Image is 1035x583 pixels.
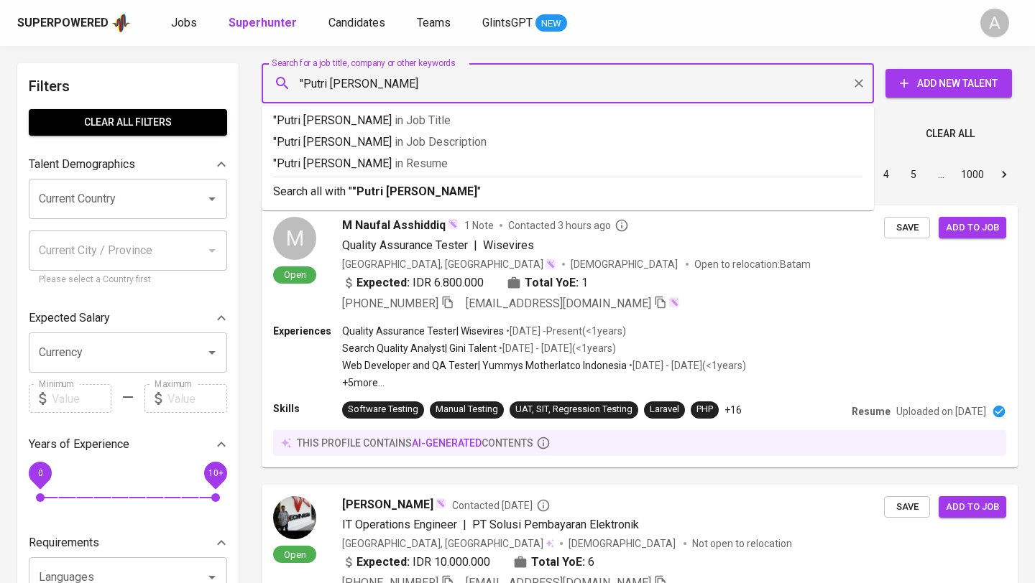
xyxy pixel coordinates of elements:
[29,430,227,459] div: Years of Experience
[896,404,986,419] p: Uploaded on [DATE]
[395,157,448,170] span: in Resume
[17,12,131,34] a: Superpoweredapp logo
[474,237,477,254] span: |
[452,498,551,513] span: Contacted [DATE]
[885,69,1012,98] button: Add New Talent
[273,134,862,151] p: "Putri [PERSON_NAME]
[483,238,534,252] span: Wisevires
[668,297,680,308] img: magic_wand.svg
[342,324,504,338] p: Quality Assurance Tester | Wisevires
[957,163,988,186] button: Go to page 1000
[395,135,487,149] span: in Job Description
[29,75,227,98] h6: Filters
[356,554,410,571] b: Expected:
[348,403,418,416] div: Software Testing
[352,185,477,198] b: "Putri [PERSON_NAME]
[167,384,227,413] input: Value
[875,163,898,186] button: Go to page 4
[482,16,533,29] span: GlintsGPT
[17,15,109,32] div: Superpowered
[273,401,342,416] p: Skills
[615,218,629,233] svg: By Batam recruiter
[29,309,110,327] p: Expected Salary
[342,376,746,390] p: +5 more ...
[342,217,446,234] span: M Naufal Asshiddiq
[482,14,567,32] a: GlintsGPT NEW
[724,403,742,417] p: +16
[939,217,1006,239] button: Add to job
[694,257,811,271] p: Open to relocation : Batam
[946,499,999,516] span: Add to job
[40,113,216,131] span: Clear All filters
[342,358,627,373] p: Web Developer and QA Tester | Yummys Motherlatco Indonesia
[447,218,459,230] img: magic_wand.svg
[273,155,862,172] p: "Putri [PERSON_NAME]
[897,75,1000,93] span: Add New Talent
[531,554,585,571] b: Total YoE:
[29,436,129,453] p: Years of Experience
[466,297,651,310] span: [EMAIL_ADDRESS][DOMAIN_NAME]
[508,218,629,233] span: Contacted 3 hours ago
[356,274,410,291] b: Expected:
[52,384,111,413] input: Value
[650,403,679,416] div: Laravel
[581,274,588,291] span: 1
[536,498,551,513] svg: By Batam recruiter
[395,113,451,127] span: in Job Title
[328,14,388,32] a: Candidates
[111,12,131,34] img: app logo
[849,73,869,93] button: Clear
[696,403,713,416] div: PHP
[417,14,454,32] a: Teams
[328,16,385,29] span: Candidates
[29,156,135,173] p: Talent Demographics
[273,324,342,338] p: Experiences
[342,238,468,252] span: Quality Assurance Tester
[297,436,533,450] p: this profile contains contents
[278,549,312,561] span: Open
[171,14,200,32] a: Jobs
[412,437,482,449] span: AI-generated
[436,403,498,416] div: Manual Testing
[763,163,1018,186] nav: pagination navigation
[262,205,1018,467] a: MOpenM Naufal Asshiddiq1 NoteContacted 3 hours agoQuality Assurance Tester|Wisevires[GEOGRAPHIC_D...
[588,554,594,571] span: 6
[569,536,678,551] span: [DEMOGRAPHIC_DATA]
[229,14,300,32] a: Superhunter
[342,536,554,551] div: [GEOGRAPHIC_DATA], [GEOGRAPHIC_DATA]
[929,167,952,182] div: …
[545,258,556,270] img: magic_wand.svg
[902,163,925,186] button: Go to page 5
[980,9,1009,37] div: A
[926,125,975,143] span: Clear All
[939,496,1006,518] button: Add to job
[435,498,446,509] img: magic_wand.svg
[171,16,197,29] span: Jobs
[273,217,316,260] div: M
[273,112,862,129] p: "Putri [PERSON_NAME]
[627,358,746,373] p: • [DATE] - [DATE] ( <1 years )
[273,496,316,539] img: c12e3d5d6eb7a5acd25fd936273f0157.jpeg
[515,403,632,416] div: UAT, SIT, Regression Testing
[472,518,639,531] span: PT Solusi Pembayaran Elektronik
[229,16,297,29] b: Superhunter
[692,536,792,551] p: Not open to relocation
[29,150,227,179] div: Talent Demographics
[920,121,980,147] button: Clear All
[463,516,466,533] span: |
[342,518,457,531] span: IT Operations Engineer
[29,528,227,557] div: Requirements
[29,109,227,136] button: Clear All filters
[273,183,862,200] p: Search all with " "
[342,297,438,310] span: [PHONE_NUMBER]
[202,342,222,363] button: Open
[891,220,923,236] span: Save
[571,257,680,271] span: [DEMOGRAPHIC_DATA]
[342,554,490,571] div: IDR 10.000.000
[884,496,930,518] button: Save
[497,341,616,355] p: • [DATE] - [DATE] ( <1 years )
[525,274,579,291] b: Total YoE:
[29,534,99,551] p: Requirements
[535,17,567,31] span: NEW
[504,324,626,338] p: • [DATE] - Present ( <1 years )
